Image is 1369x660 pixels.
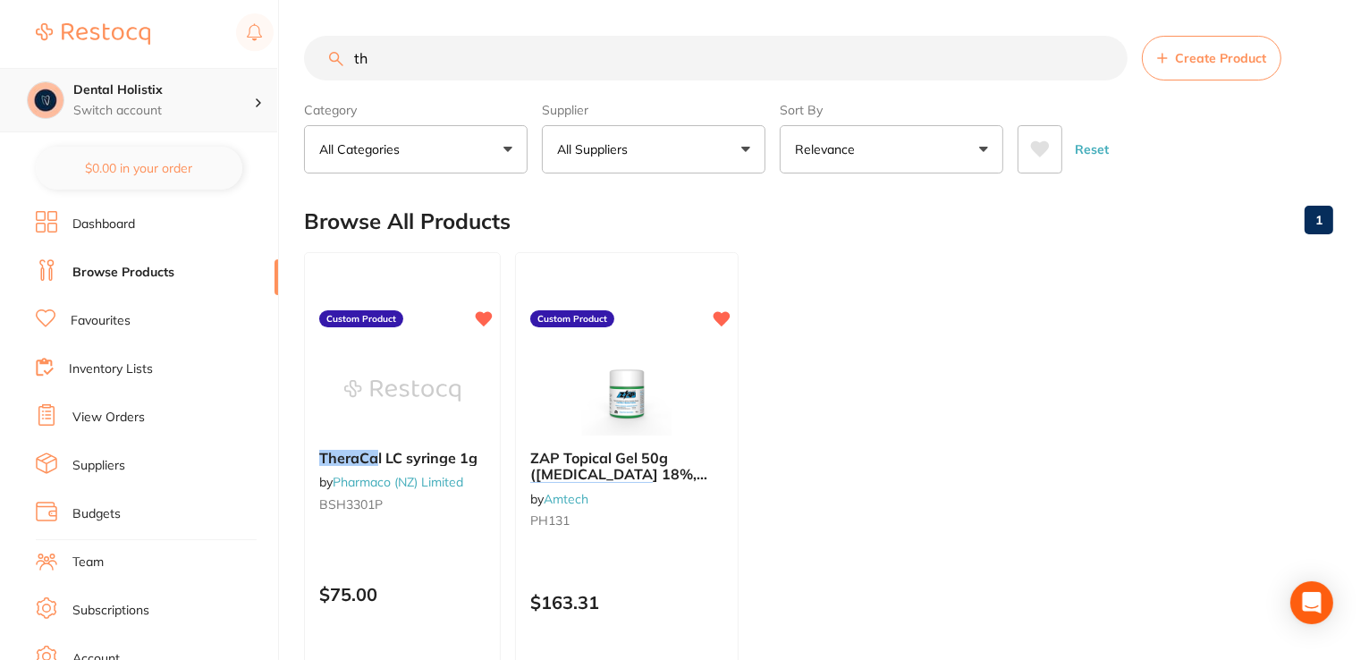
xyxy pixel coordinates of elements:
p: All Suppliers [557,140,635,158]
label: Sort By [780,102,1003,118]
a: Browse Products [72,264,174,282]
button: $0.00 in your order [36,147,242,190]
div: Open Intercom Messenger [1290,581,1333,624]
img: Dental Holistix [28,82,63,118]
span: ZAP Topical Gel 50g ([MEDICAL_DATA] 18%, [530,449,707,483]
a: Team [72,554,104,571]
p: Relevance [795,140,862,158]
label: Supplier [542,102,765,118]
span: by [319,474,463,490]
p: Switch account [73,102,254,120]
p: All Categories [319,140,407,158]
button: Relevance [780,125,1003,173]
label: Custom Product [319,310,403,328]
em: TheraCa [319,449,378,467]
a: Restocq Logo [36,13,150,55]
b: TheraCal LC syringe 1g [319,450,486,466]
a: Suppliers [72,457,125,475]
a: View Orders [72,409,145,427]
span: BSH3301P [319,496,383,512]
button: Create Product [1142,36,1281,80]
a: Favourites [71,312,131,330]
label: Category [304,102,528,118]
img: TheraCal LC syringe 1g [344,346,461,436]
span: Create Product [1175,51,1266,65]
h4: Dental Holistix [73,81,254,99]
a: Subscriptions [72,602,149,620]
span: PH131 [530,512,570,529]
a: Amtech [544,491,588,507]
a: Dashboard [72,216,135,233]
b: ZAP Topical Gel 50g (Benzocaine 18%, Tetracaine 2%) - Cool Mint Flavour [530,450,723,483]
p: $163.31 [530,592,723,613]
img: Restocq Logo [36,23,150,45]
em: [MEDICAL_DATA] [530,482,653,500]
button: Reset [1069,125,1114,173]
a: Pharmaco (NZ) Limited [333,474,463,490]
span: by [530,491,588,507]
img: ZAP Topical Gel 50g (Benzocaine 18%, Tetracaine 2%) - Cool Mint Flavour [569,346,685,436]
input: Search Products [304,36,1128,80]
button: All Categories [304,125,528,173]
a: Budgets [72,505,121,523]
a: 1 [1305,202,1333,238]
h2: Browse All Products [304,209,511,234]
p: $75.00 [319,584,486,605]
button: All Suppliers [542,125,765,173]
span: l LC syringe 1g [378,449,477,467]
a: Inventory Lists [69,360,153,378]
label: Custom Product [530,310,614,328]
